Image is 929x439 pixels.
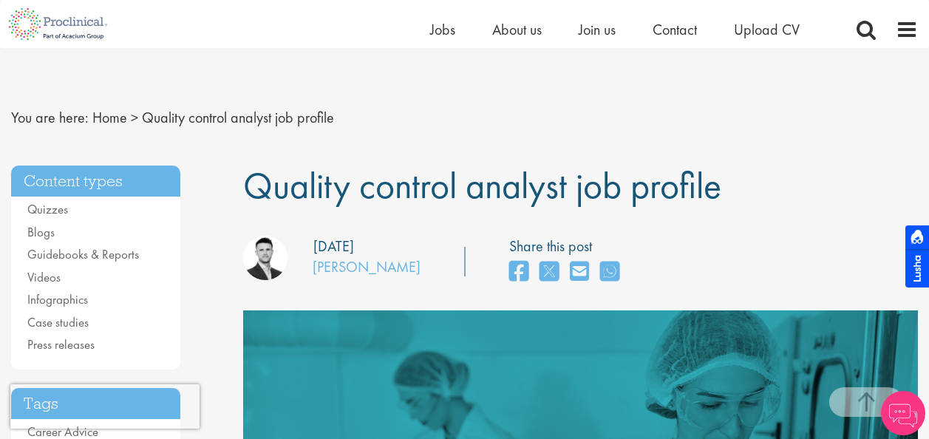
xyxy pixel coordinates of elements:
img: Chatbot [881,391,925,435]
span: Quality control analyst job profile [142,108,334,127]
a: Press releases [27,336,95,353]
iframe: reCAPTCHA [10,384,200,429]
a: Blogs [27,224,55,240]
a: Contact [653,20,697,39]
a: Jobs [430,20,455,39]
a: Quizzes [27,201,68,217]
a: Guidebooks & Reports [27,246,139,262]
label: Share this post [509,236,627,257]
a: share on whats app [600,256,619,288]
a: Upload CV [734,20,800,39]
h3: Content types [11,166,180,197]
a: Infographics [27,291,88,307]
a: Case studies [27,314,89,330]
a: share on twitter [540,256,559,288]
a: Videos [27,269,61,285]
a: share on email [570,256,589,288]
span: You are here: [11,108,89,127]
a: breadcrumb link [92,108,127,127]
a: share on facebook [509,256,528,288]
a: Join us [579,20,616,39]
div: [DATE] [313,236,354,257]
a: About us [492,20,542,39]
span: Quality control analyst job profile [243,162,721,209]
span: > [131,108,138,127]
img: Joshua Godden [243,236,287,280]
a: [PERSON_NAME] [313,257,421,276]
